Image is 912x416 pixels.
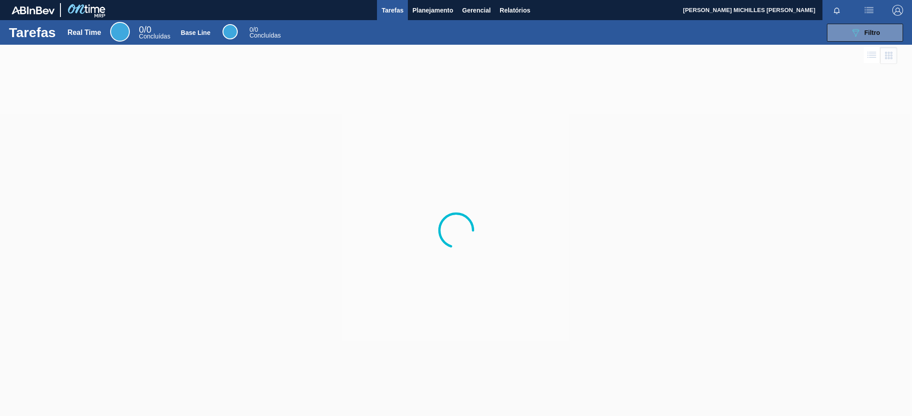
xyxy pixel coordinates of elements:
[139,25,144,34] span: 0
[110,22,130,42] div: Real Time
[892,5,903,16] img: Logout
[381,5,403,16] span: Tarefas
[139,25,151,34] span: / 0
[864,5,874,16] img: userActions
[12,6,55,14] img: TNhmsLtSVTkK8tSr43FrP2fwEKptu5GPRR3wAAAABJRU5ErkJggg==
[139,26,170,39] div: Real Time
[500,5,530,16] span: Relatórios
[827,24,903,42] button: Filtro
[181,29,210,36] div: Base Line
[68,29,101,37] div: Real Time
[865,29,880,36] span: Filtro
[249,32,281,39] span: Concluídas
[462,5,491,16] span: Gerencial
[249,26,253,33] span: 0
[249,27,281,38] div: Base Line
[249,26,258,33] span: / 0
[412,5,453,16] span: Planejamento
[822,4,851,17] button: Notificações
[139,33,170,40] span: Concluídas
[9,27,56,38] h1: Tarefas
[223,24,238,39] div: Base Line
